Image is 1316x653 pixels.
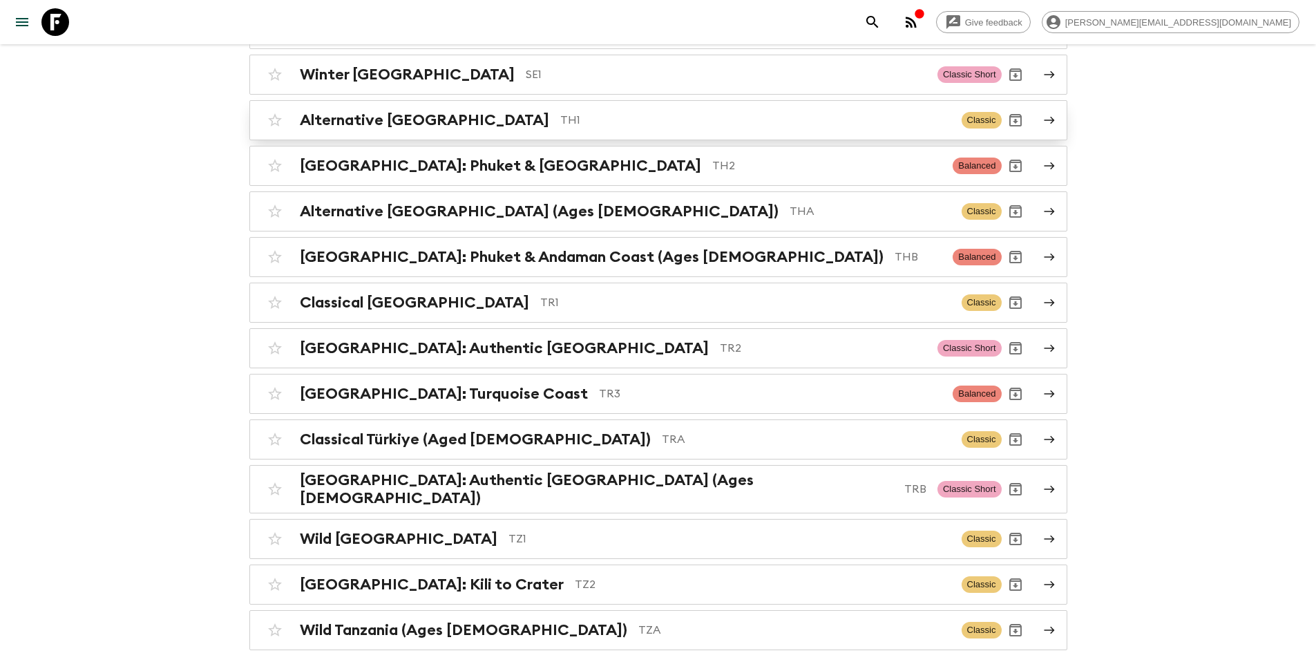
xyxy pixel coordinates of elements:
button: Archive [1002,61,1029,88]
p: TRA [662,431,951,448]
p: SE1 [526,66,926,83]
a: [GEOGRAPHIC_DATA]: Authentic [GEOGRAPHIC_DATA] (Ages [DEMOGRAPHIC_DATA])TRBClassic ShortArchive [249,465,1067,513]
a: Alternative [GEOGRAPHIC_DATA]TH1ClassicArchive [249,100,1067,140]
button: Archive [1002,289,1029,316]
a: Winter [GEOGRAPHIC_DATA]SE1Classic ShortArchive [249,55,1067,95]
span: Balanced [953,249,1001,265]
h2: Classical [GEOGRAPHIC_DATA] [300,294,529,312]
a: [GEOGRAPHIC_DATA]: Phuket & Andaman Coast (Ages [DEMOGRAPHIC_DATA])THBBalancedArchive [249,237,1067,277]
p: TR2 [720,340,926,357]
a: [GEOGRAPHIC_DATA]: Authentic [GEOGRAPHIC_DATA]TR2Classic ShortArchive [249,328,1067,368]
a: Classical Türkiye (Aged [DEMOGRAPHIC_DATA])TRAClassicArchive [249,419,1067,460]
a: Give feedback [936,11,1031,33]
a: [GEOGRAPHIC_DATA]: Turquoise CoastTR3BalancedArchive [249,374,1067,414]
a: Wild Tanzania (Ages [DEMOGRAPHIC_DATA])TZAClassicArchive [249,610,1067,650]
span: Give feedback [957,17,1030,28]
h2: Alternative [GEOGRAPHIC_DATA] (Ages [DEMOGRAPHIC_DATA]) [300,202,779,220]
h2: [GEOGRAPHIC_DATA]: Turquoise Coast [300,385,588,403]
button: Archive [1002,426,1029,453]
span: Classic [962,112,1002,129]
p: THB [895,249,942,265]
span: Classic [962,294,1002,311]
h2: [GEOGRAPHIC_DATA]: Authentic [GEOGRAPHIC_DATA] [300,339,709,357]
span: [PERSON_NAME][EMAIL_ADDRESS][DOMAIN_NAME] [1058,17,1299,28]
button: Archive [1002,243,1029,271]
p: THA [790,203,951,220]
a: [GEOGRAPHIC_DATA]: Kili to CraterTZ2ClassicArchive [249,565,1067,605]
h2: [GEOGRAPHIC_DATA]: Phuket & [GEOGRAPHIC_DATA] [300,157,701,175]
h2: Wild Tanzania (Ages [DEMOGRAPHIC_DATA]) [300,621,627,639]
button: Archive [1002,152,1029,180]
p: TZA [638,622,951,638]
span: Classic [962,203,1002,220]
button: Archive [1002,380,1029,408]
p: TH1 [560,112,951,129]
h2: Winter [GEOGRAPHIC_DATA] [300,66,515,84]
button: Archive [1002,475,1029,503]
a: Alternative [GEOGRAPHIC_DATA] (Ages [DEMOGRAPHIC_DATA])THAClassicArchive [249,191,1067,231]
h2: [GEOGRAPHIC_DATA]: Phuket & Andaman Coast (Ages [DEMOGRAPHIC_DATA]) [300,248,884,266]
p: TZ2 [575,576,951,593]
h2: [GEOGRAPHIC_DATA]: Authentic [GEOGRAPHIC_DATA] (Ages [DEMOGRAPHIC_DATA]) [300,471,893,507]
span: Classic [962,576,1002,593]
button: menu [8,8,36,36]
button: Archive [1002,106,1029,134]
a: [GEOGRAPHIC_DATA]: Phuket & [GEOGRAPHIC_DATA]TH2BalancedArchive [249,146,1067,186]
span: Classic [962,622,1002,638]
button: search adventures [859,8,886,36]
a: Wild [GEOGRAPHIC_DATA]TZ1ClassicArchive [249,519,1067,559]
button: Archive [1002,571,1029,598]
h2: [GEOGRAPHIC_DATA]: Kili to Crater [300,576,564,594]
p: TH2 [712,158,942,174]
p: TZ1 [508,531,951,547]
div: [PERSON_NAME][EMAIL_ADDRESS][DOMAIN_NAME] [1042,11,1299,33]
p: TR1 [540,294,951,311]
span: Classic [962,431,1002,448]
button: Archive [1002,198,1029,225]
button: Archive [1002,616,1029,644]
span: Classic Short [937,340,1002,357]
p: TRB [904,481,926,498]
h2: Alternative [GEOGRAPHIC_DATA] [300,111,549,129]
a: Classical [GEOGRAPHIC_DATA]TR1ClassicArchive [249,283,1067,323]
span: Classic Short [937,481,1002,498]
button: Archive [1002,525,1029,553]
span: Balanced [953,158,1001,174]
span: Classic [962,531,1002,547]
button: Archive [1002,334,1029,362]
h2: Wild [GEOGRAPHIC_DATA] [300,530,497,548]
h2: Classical Türkiye (Aged [DEMOGRAPHIC_DATA]) [300,430,651,448]
span: Balanced [953,386,1001,402]
span: Classic Short [937,66,1002,83]
p: TR3 [599,386,942,402]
